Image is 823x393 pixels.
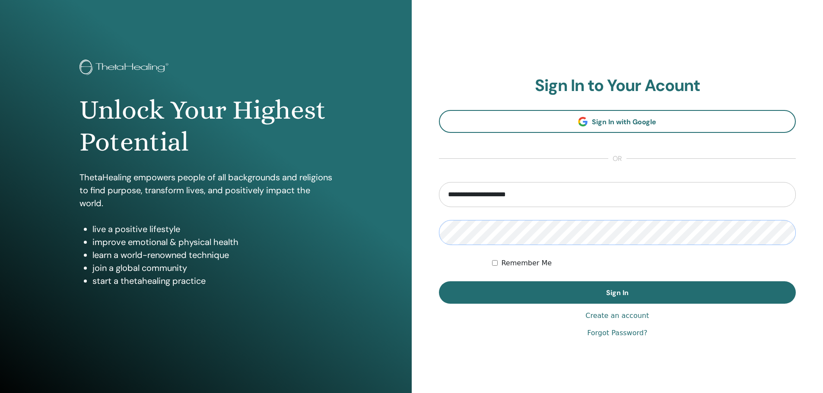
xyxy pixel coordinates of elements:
span: or [608,154,626,164]
a: Sign In with Google [439,110,796,133]
button: Sign In [439,281,796,304]
a: Create an account [585,311,649,321]
h1: Unlock Your Highest Potential [79,94,332,158]
li: live a positive lifestyle [92,223,332,236]
p: ThetaHealing empowers people of all backgrounds and religions to find purpose, transform lives, a... [79,171,332,210]
h2: Sign In to Your Acount [439,76,796,96]
a: Forgot Password? [587,328,647,338]
label: Remember Me [501,258,552,268]
li: learn a world-renowned technique [92,248,332,261]
li: start a thetahealing practice [92,274,332,287]
span: Sign In [606,288,629,297]
li: join a global community [92,261,332,274]
li: improve emotional & physical health [92,236,332,248]
span: Sign In with Google [592,117,656,126]
div: Keep me authenticated indefinitely or until I manually logout [492,258,796,268]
